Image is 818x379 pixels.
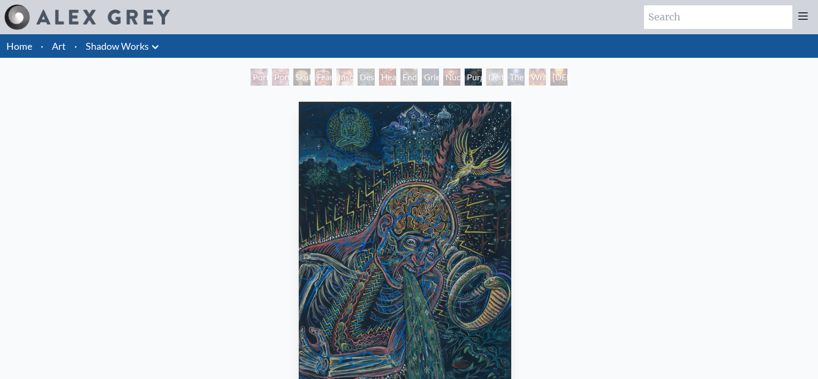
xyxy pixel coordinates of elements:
div: Nuclear Crucifixion [443,69,460,86]
input: Search [644,5,792,29]
div: Grieving [422,69,439,86]
div: Headache [379,69,396,86]
div: Despair [358,69,375,86]
div: Wrathful Deity [529,69,546,86]
div: Endarkenment [400,69,418,86]
li: · [36,34,48,58]
div: Deities & Demons Drinking from the Milky Pool [486,69,503,86]
div: Skull Fetus [293,69,310,86]
div: Portrait of an Artist 2 [251,69,268,86]
div: Purging [465,69,482,86]
div: Insomnia [336,69,353,86]
div: The Soul Finds It's Way [508,69,525,86]
a: Art [52,39,66,54]
a: Home [6,40,32,52]
div: [DEMOGRAPHIC_DATA] & the Two Thieves [550,69,567,86]
div: Fear [315,69,332,86]
div: Portrait of an Artist 1 [272,69,289,86]
a: Shadow Works [86,39,149,54]
li: · [70,34,81,58]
